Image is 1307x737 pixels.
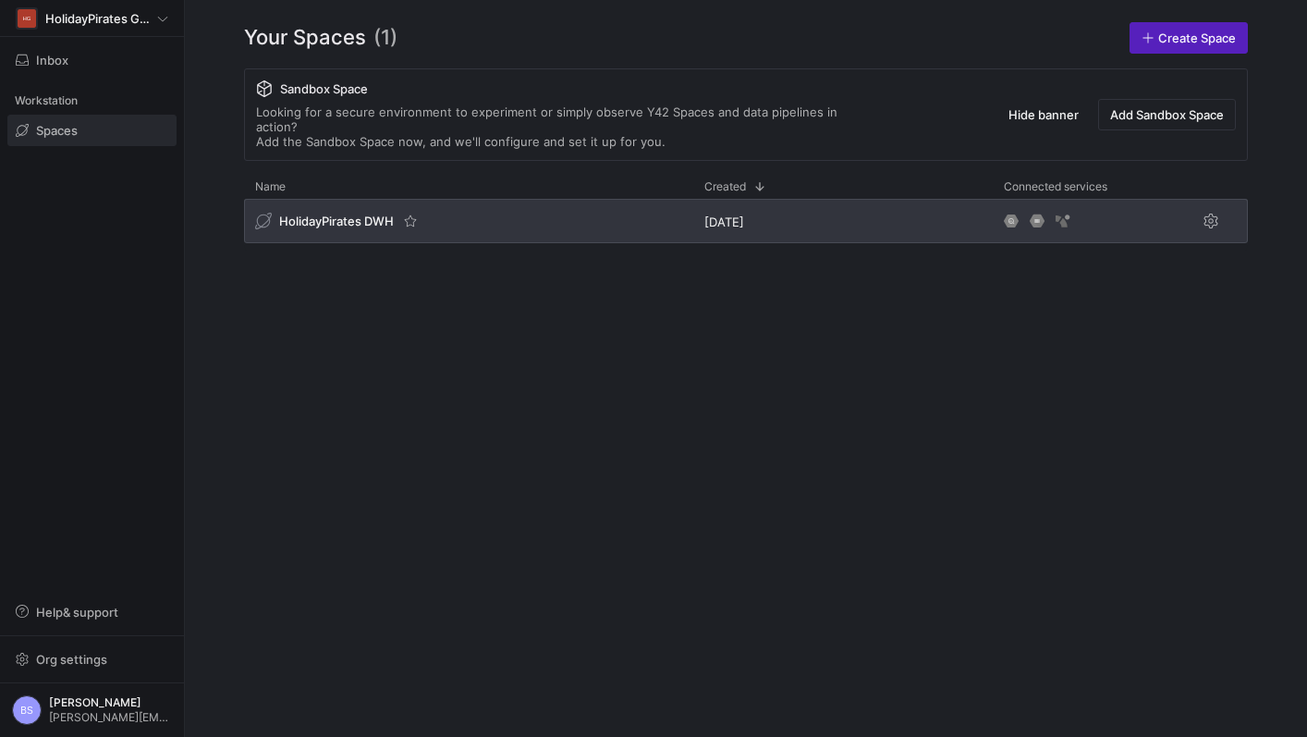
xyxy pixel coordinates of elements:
[7,596,177,628] button: Help& support
[7,44,177,76] button: Inbox
[45,11,157,26] span: HolidayPirates GmBH
[7,691,177,730] button: BS[PERSON_NAME][PERSON_NAME][EMAIL_ADDRESS][DOMAIN_NAME]
[49,711,172,724] span: [PERSON_NAME][EMAIL_ADDRESS][DOMAIN_NAME]
[7,87,177,115] div: Workstation
[256,104,875,149] div: Looking for a secure environment to experiment or simply observe Y42 Spaces and data pipelines in...
[12,695,42,725] div: BS
[36,605,118,620] span: Help & support
[49,696,172,709] span: [PERSON_NAME]
[996,99,1091,130] button: Hide banner
[279,214,394,228] span: HolidayPirates DWH
[1008,107,1079,122] span: Hide banner
[7,115,177,146] a: Spaces
[704,180,746,193] span: Created
[18,9,36,28] div: HG
[1098,99,1236,130] button: Add Sandbox Space
[1158,31,1236,45] span: Create Space
[1004,180,1107,193] span: Connected services
[36,123,78,138] span: Spaces
[1130,22,1248,54] a: Create Space
[7,654,177,669] a: Org settings
[1110,107,1224,122] span: Add Sandbox Space
[280,81,368,96] span: Sandbox Space
[255,180,286,193] span: Name
[7,644,177,675] button: Org settings
[244,22,366,54] span: Your Spaces
[244,199,1248,251] div: Press SPACE to select this row.
[36,652,107,667] span: Org settings
[36,53,68,68] span: Inbox
[704,215,744,229] span: [DATE]
[373,22,397,54] span: (1)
